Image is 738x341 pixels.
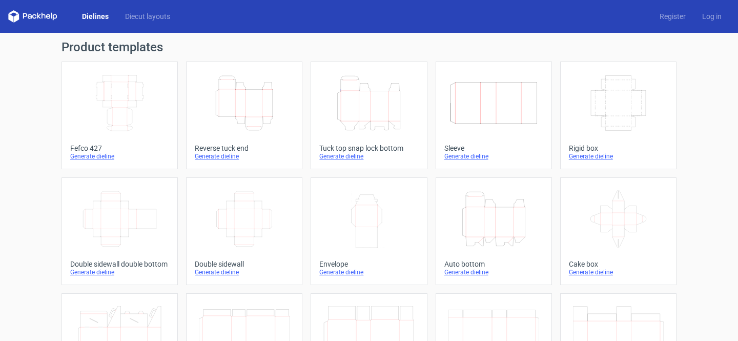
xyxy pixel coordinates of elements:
a: Fefco 427Generate dieline [61,62,178,169]
div: Generate dieline [195,268,294,276]
div: Generate dieline [569,268,668,276]
div: Generate dieline [319,152,418,161]
a: Tuck top snap lock bottomGenerate dieline [311,62,427,169]
a: Reverse tuck endGenerate dieline [186,62,302,169]
div: Generate dieline [70,152,169,161]
div: Generate dieline [70,268,169,276]
div: Sleeve [444,144,543,152]
div: Generate dieline [444,152,543,161]
a: Auto bottomGenerate dieline [436,177,552,285]
div: Rigid box [569,144,668,152]
div: Tuck top snap lock bottom [319,144,418,152]
a: Rigid boxGenerate dieline [560,62,676,169]
div: Generate dieline [444,268,543,276]
div: Generate dieline [569,152,668,161]
div: Cake box [569,260,668,268]
div: Reverse tuck end [195,144,294,152]
a: Dielines [74,11,117,22]
a: Cake boxGenerate dieline [560,177,676,285]
a: Double sidewallGenerate dieline [186,177,302,285]
div: Generate dieline [319,268,418,276]
a: Double sidewall double bottomGenerate dieline [61,177,178,285]
a: Diecut layouts [117,11,178,22]
div: Double sidewall double bottom [70,260,169,268]
div: Auto bottom [444,260,543,268]
a: Register [651,11,694,22]
a: Log in [694,11,730,22]
div: Generate dieline [195,152,294,161]
h1: Product templates [61,41,676,53]
a: EnvelopeGenerate dieline [311,177,427,285]
div: Double sidewall [195,260,294,268]
a: SleeveGenerate dieline [436,62,552,169]
div: Envelope [319,260,418,268]
div: Fefco 427 [70,144,169,152]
